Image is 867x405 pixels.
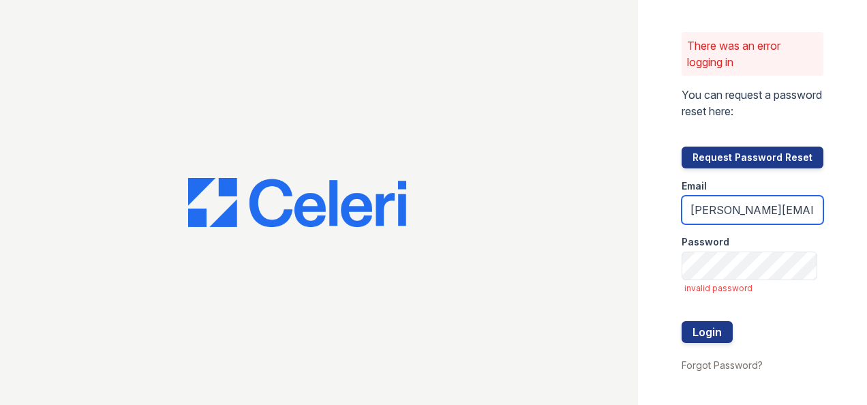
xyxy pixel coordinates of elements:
button: Request Password Reset [682,147,823,168]
button: Login [682,321,733,343]
a: Forgot Password? [682,359,763,371]
label: Email [682,179,707,193]
p: You can request a password reset here: [682,87,823,119]
span: invalid password [684,283,823,294]
img: CE_Logo_Blue-a8612792a0a2168367f1c8372b55b34899dd931a85d93a1a3d3e32e68fde9ad4.png [188,178,406,227]
label: Password [682,235,729,249]
p: There was an error logging in [687,37,818,70]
